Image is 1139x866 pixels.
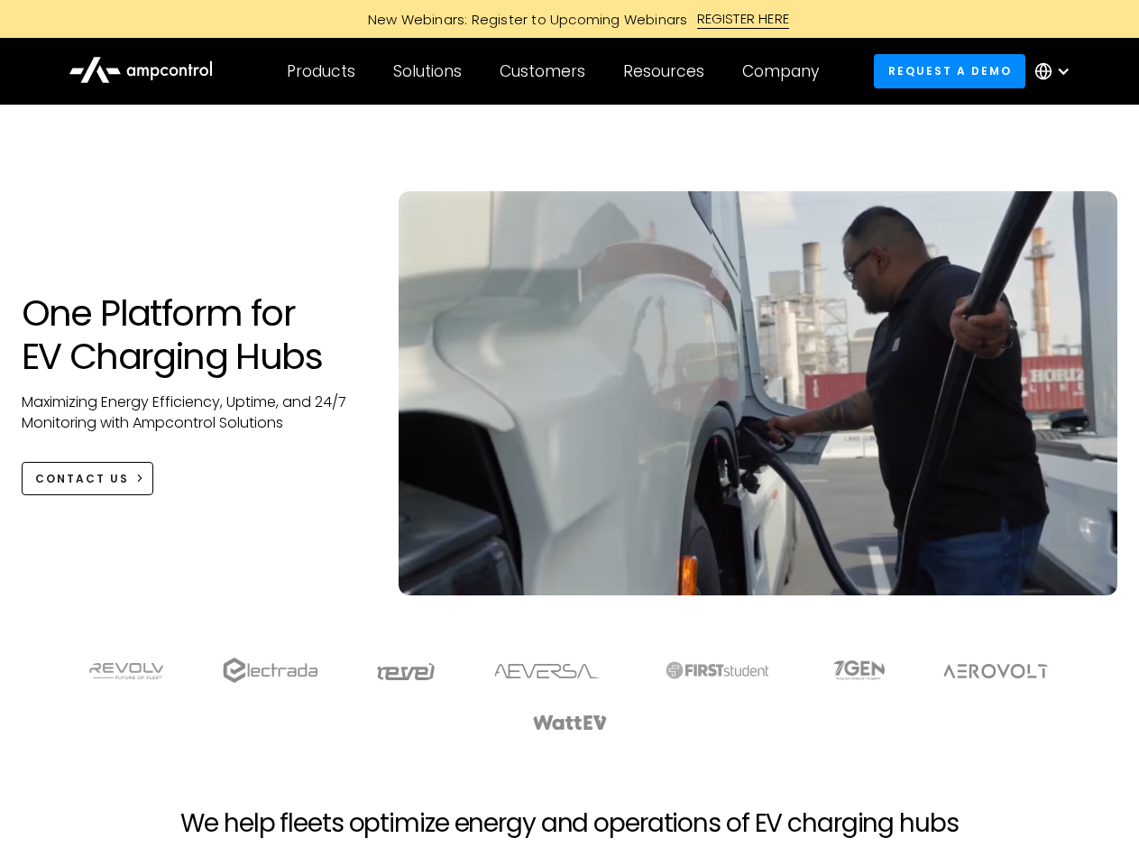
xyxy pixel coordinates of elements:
[623,61,704,81] div: Resources
[350,10,697,29] div: New Webinars: Register to Upcoming Webinars
[223,658,317,683] img: electrada logo
[500,61,585,81] div: Customers
[532,715,608,730] img: WattEV logo
[697,9,790,29] div: REGISTER HERE
[22,291,363,378] h1: One Platform for EV Charging Hubs
[22,392,363,433] p: Maximizing Energy Efficiency, Uptime, and 24/7 Monitoring with Ampcontrol Solutions
[180,808,958,839] h2: We help fleets optimize energy and operations of EV charging hubs
[742,61,819,81] div: Company
[35,471,129,487] div: CONTACT US
[393,61,462,81] div: Solutions
[22,462,154,495] a: CONTACT US
[874,54,1025,88] a: Request a demo
[164,9,976,29] a: New Webinars: Register to Upcoming WebinarsREGISTER HERE
[942,664,1050,678] img: Aerovolt Logo
[287,61,355,81] div: Products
